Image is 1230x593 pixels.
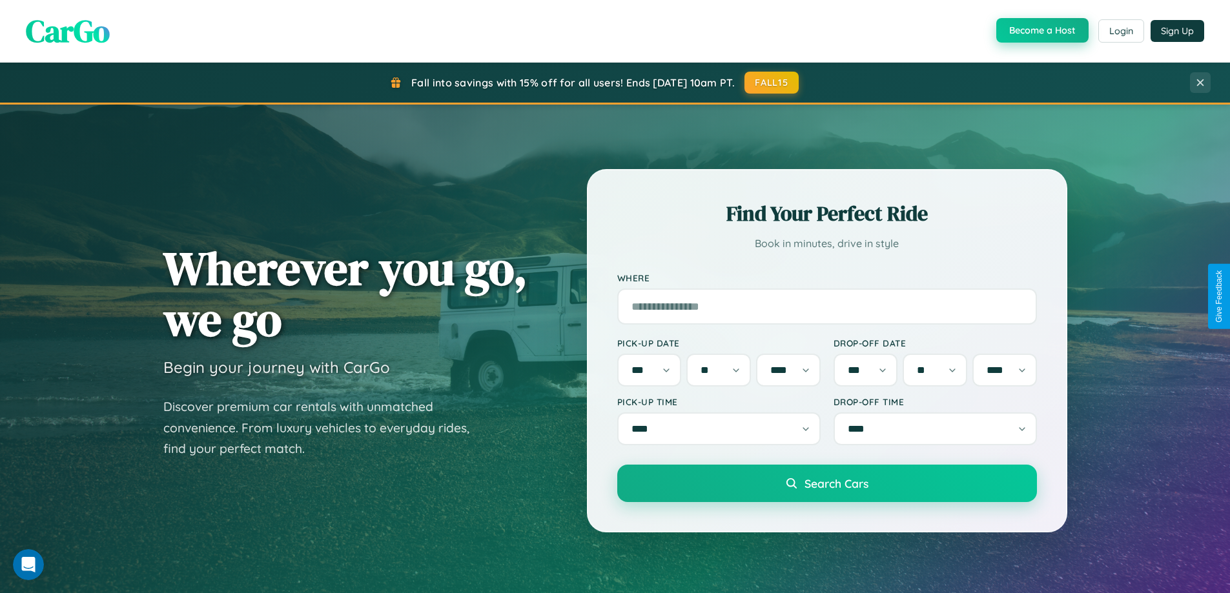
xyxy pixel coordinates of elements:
p: Book in minutes, drive in style [617,234,1037,253]
span: Search Cars [805,476,868,490]
label: Where [617,272,1037,283]
button: Search Cars [617,465,1037,502]
h2: Find Your Perfect Ride [617,199,1037,228]
button: Become a Host [996,18,1089,43]
p: Discover premium car rentals with unmatched convenience. From luxury vehicles to everyday rides, ... [163,396,486,459]
button: FALL15 [744,72,799,94]
label: Drop-off Time [834,396,1037,407]
span: CarGo [26,10,110,52]
label: Pick-up Date [617,337,821,348]
div: Give Feedback [1215,270,1224,323]
button: Login [1098,19,1144,43]
label: Drop-off Date [834,337,1037,348]
iframe: Intercom live chat [13,549,44,580]
span: Fall into savings with 15% off for all users! Ends [DATE] 10am PT. [411,76,735,89]
label: Pick-up Time [617,396,821,407]
h1: Wherever you go, we go [163,243,528,345]
button: Sign Up [1151,20,1204,42]
h3: Begin your journey with CarGo [163,357,390,377]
